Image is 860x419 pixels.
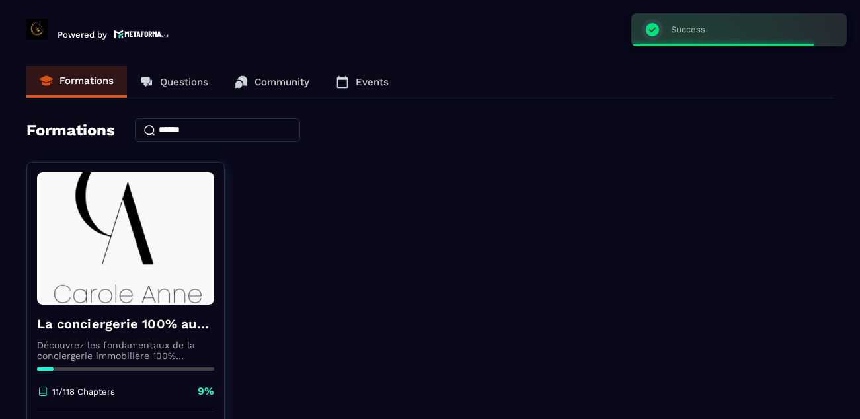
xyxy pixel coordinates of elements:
p: Events [356,76,389,88]
img: logo [114,28,169,40]
img: formation-background [37,172,214,305]
a: Community [221,66,323,98]
a: Questions [127,66,221,98]
p: 9% [198,384,214,399]
p: Questions [160,76,208,88]
img: logo-branding [26,19,48,40]
p: Community [254,76,309,88]
p: Découvrez les fondamentaux de la conciergerie immobilière 100% automatisée. Cette formation est c... [37,340,214,361]
p: Formations [59,75,114,87]
h4: Formations [26,121,115,139]
a: Events [323,66,402,98]
a: Formations [26,66,127,98]
h4: La conciergerie 100% automatisée [37,315,214,333]
p: 11/118 Chapters [52,387,115,397]
p: Powered by [58,30,107,40]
